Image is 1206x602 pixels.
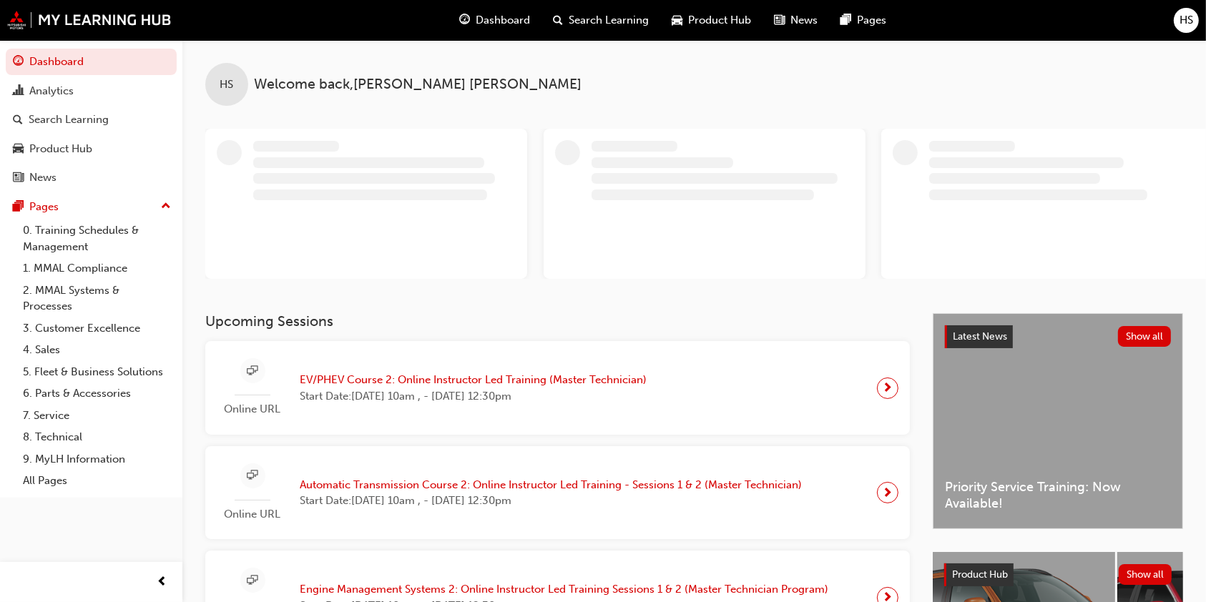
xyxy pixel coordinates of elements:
[448,6,541,35] a: guage-iconDashboard
[945,325,1171,348] a: Latest NewsShow all
[6,164,177,191] a: News
[7,11,172,29] img: mmal
[17,257,177,280] a: 1. MMAL Compliance
[857,12,886,29] span: Pages
[13,56,24,69] span: guage-icon
[247,362,258,380] span: sessionType_ONLINE_URL-icon
[6,194,177,220] button: Pages
[29,199,59,215] div: Pages
[17,448,177,470] a: 9. MyLH Information
[840,11,851,29] span: pages-icon
[883,483,893,503] span: next-icon
[13,85,24,98] span: chart-icon
[157,573,168,591] span: prev-icon
[688,12,751,29] span: Product Hub
[1180,12,1193,29] span: HS
[254,77,582,93] span: Welcome back , [PERSON_NAME] [PERSON_NAME]
[6,46,177,194] button: DashboardAnalyticsSearch LearningProduct HubNews
[13,114,23,127] span: search-icon
[6,107,177,133] a: Search Learning
[1174,8,1199,33] button: HS
[13,201,24,214] span: pages-icon
[17,219,177,257] a: 0. Training Schedules & Management
[247,467,258,485] span: sessionType_ONLINE_URL-icon
[17,426,177,448] a: 8. Technical
[569,12,649,29] span: Search Learning
[300,493,802,509] span: Start Date: [DATE] 10am , - [DATE] 12:30pm
[672,11,682,29] span: car-icon
[933,313,1183,529] a: Latest NewsShow allPriority Service Training: Now Available!
[6,49,177,75] a: Dashboard
[29,83,74,99] div: Analytics
[952,568,1008,581] span: Product Hub
[300,581,828,598] span: Engine Management Systems 2: Online Instructor Led Training Sessions 1 & 2 (Master Technician Pro...
[205,313,910,330] h3: Upcoming Sessions
[660,6,763,35] a: car-iconProduct Hub
[217,352,898,423] a: Online URLEV/PHEV Course 2: Online Instructor Led Training (Master Technician)Start Date:[DATE] 1...
[553,11,563,29] span: search-icon
[29,141,92,157] div: Product Hub
[300,372,647,388] span: EV/PHEV Course 2: Online Instructor Led Training (Master Technician)
[217,401,288,418] span: Online URL
[6,136,177,162] a: Product Hub
[945,479,1171,511] span: Priority Service Training: Now Available!
[883,378,893,398] span: next-icon
[300,388,647,405] span: Start Date: [DATE] 10am , - [DATE] 12:30pm
[17,405,177,427] a: 7. Service
[220,77,234,93] span: HS
[459,11,470,29] span: guage-icon
[541,6,660,35] a: search-iconSearch Learning
[29,112,109,128] div: Search Learning
[17,317,177,340] a: 3. Customer Excellence
[17,470,177,492] a: All Pages
[13,143,24,156] span: car-icon
[161,197,171,216] span: up-icon
[829,6,898,35] a: pages-iconPages
[17,383,177,405] a: 6. Parts & Accessories
[247,572,258,590] span: sessionType_ONLINE_URL-icon
[1118,326,1172,347] button: Show all
[13,172,24,184] span: news-icon
[790,12,818,29] span: News
[17,280,177,317] a: 2. MMAL Systems & Processes
[217,458,898,528] a: Online URLAutomatic Transmission Course 2: Online Instructor Led Training - Sessions 1 & 2 (Maste...
[953,330,1007,342] span: Latest News
[29,169,57,186] div: News
[17,339,177,361] a: 4. Sales
[17,361,177,383] a: 5. Fleet & Business Solutions
[6,78,177,104] a: Analytics
[300,477,802,493] span: Automatic Transmission Course 2: Online Instructor Led Training - Sessions 1 & 2 (Master Technician)
[476,12,530,29] span: Dashboard
[763,6,829,35] a: news-iconNews
[774,11,785,29] span: news-icon
[217,506,288,523] span: Online URL
[1119,564,1172,585] button: Show all
[944,563,1172,586] a: Product HubShow all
